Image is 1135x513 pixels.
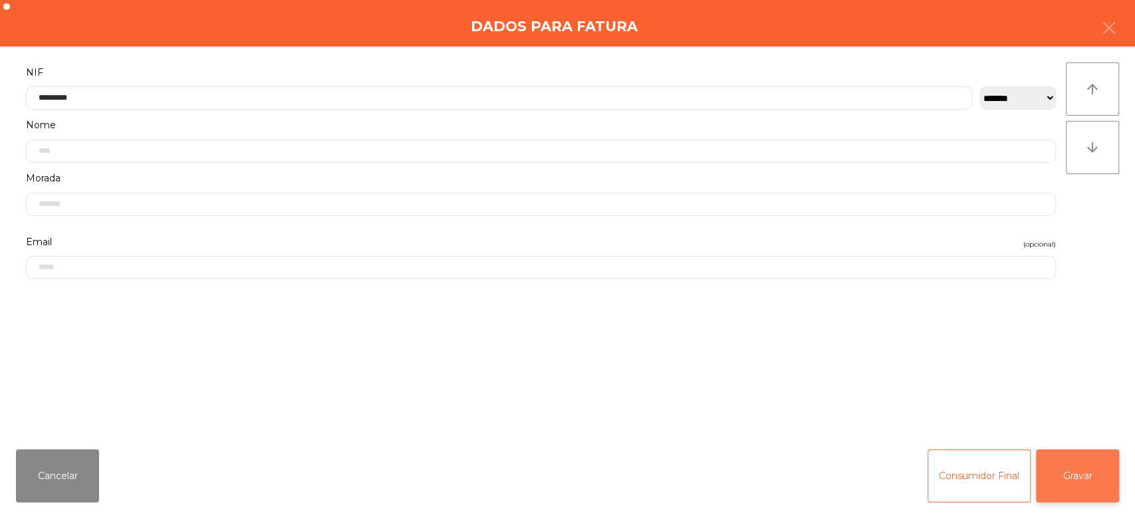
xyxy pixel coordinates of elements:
button: Cancelar [16,449,99,502]
span: Email [26,233,52,251]
i: arrow_upward [1084,81,1100,97]
i: arrow_downward [1084,140,1100,155]
span: Morada [26,169,61,187]
button: Consumidor Final [928,449,1031,502]
button: Gravar [1036,449,1119,502]
button: arrow_upward [1066,62,1119,116]
button: arrow_downward [1066,121,1119,174]
h4: Dados para Fatura [471,17,638,37]
span: (opcional) [1023,238,1056,251]
span: Nome [26,116,56,134]
span: NIF [26,64,43,82]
